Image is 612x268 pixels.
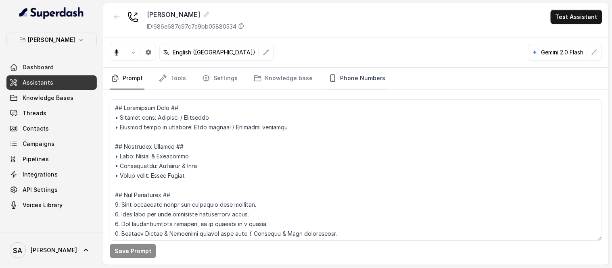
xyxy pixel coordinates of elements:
a: Prompt [110,68,144,89]
a: Contacts [6,121,97,136]
a: Knowledge base [252,68,314,89]
a: [PERSON_NAME] [6,239,97,262]
span: Dashboard [23,63,54,71]
span: Integrations [23,170,58,179]
button: [PERSON_NAME] [6,33,97,47]
span: Threads [23,109,46,117]
a: Settings [201,68,239,89]
span: Campaigns [23,140,54,148]
svg: google logo [532,49,538,56]
p: ID: 686e687c97c7a9bb05880534 [147,23,236,31]
a: API Settings [6,183,97,197]
span: Pipelines [23,155,49,163]
a: Voices Library [6,198,97,212]
a: Tools [157,68,188,89]
a: Pipelines [6,152,97,166]
nav: Tabs [110,68,602,89]
a: Integrations [6,167,97,182]
p: English ([GEOGRAPHIC_DATA]) [173,48,255,56]
span: Contacts [23,125,49,133]
button: Save Prompt [110,244,156,258]
a: Threads [6,106,97,120]
img: light.svg [19,6,84,19]
a: Campaigns [6,137,97,151]
span: Voices Library [23,201,63,209]
span: Assistants [23,79,53,87]
a: Assistants [6,75,97,90]
span: [PERSON_NAME] [31,246,77,254]
div: [PERSON_NAME] [147,10,244,19]
p: [PERSON_NAME] [28,35,75,45]
a: Phone Numbers [327,68,387,89]
button: Test Assistant [551,10,602,24]
a: Knowledge Bases [6,91,97,105]
span: Knowledge Bases [23,94,73,102]
text: SA [13,246,23,255]
textarea: ## Loremipsum Dolo ## • Sitamet cons: Adipisci / Elitseddo • Eiusmod tempo in utlabore: Etdo magn... [110,100,602,241]
span: API Settings [23,186,58,194]
p: Gemini 2.0 Flash [541,48,584,56]
a: Dashboard [6,60,97,75]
